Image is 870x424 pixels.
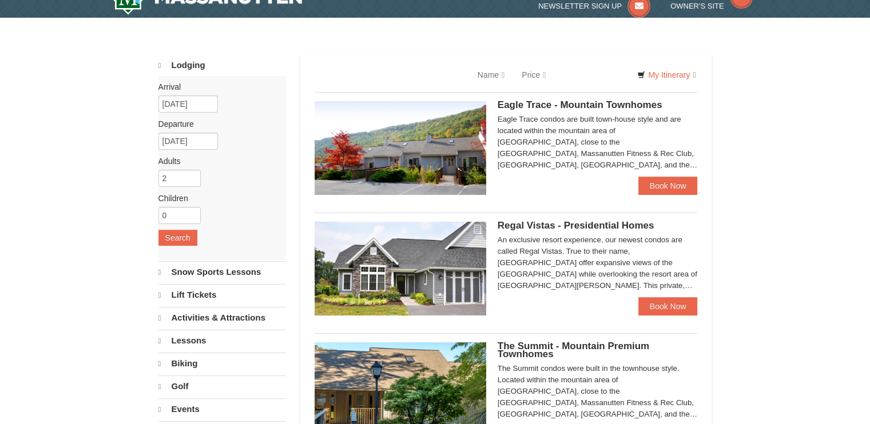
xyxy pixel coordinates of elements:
a: Activities & Attractions [158,307,286,329]
img: 19218983-1-9b289e55.jpg [315,101,486,195]
label: Departure [158,118,277,130]
span: Eagle Trace - Mountain Townhomes [498,99,662,110]
label: Adults [158,155,277,167]
a: Price [513,63,554,86]
button: Search [158,230,197,246]
span: Newsletter Sign Up [538,2,622,10]
a: Biking [158,353,286,374]
label: Arrival [158,81,277,93]
div: An exclusive resort experience, our newest condos are called Regal Vistas. True to their name, [G... [498,234,698,291]
a: Events [158,398,286,420]
span: The Summit - Mountain Premium Townhomes [498,341,649,359]
a: My Itinerary [630,66,703,83]
a: Lodging [158,55,286,76]
a: Golf [158,375,286,397]
div: The Summit condos were built in the townhouse style. Located within the mountain area of [GEOGRAP... [498,363,698,420]
a: Lift Tickets [158,284,286,306]
a: Lessons [158,330,286,351]
img: 19218991-1-902409a9.jpg [315,222,486,315]
span: Owner's Site [670,2,724,10]
a: Owner's Site [670,2,753,10]
a: Snow Sports Lessons [158,261,286,283]
label: Children [158,193,277,204]
a: Name [469,63,513,86]
a: Book Now [638,297,698,315]
div: Eagle Trace condos are built town-house style and are located within the mountain area of [GEOGRA... [498,114,698,171]
a: Book Now [638,177,698,195]
a: Newsletter Sign Up [538,2,650,10]
span: Regal Vistas - Presidential Homes [498,220,654,231]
